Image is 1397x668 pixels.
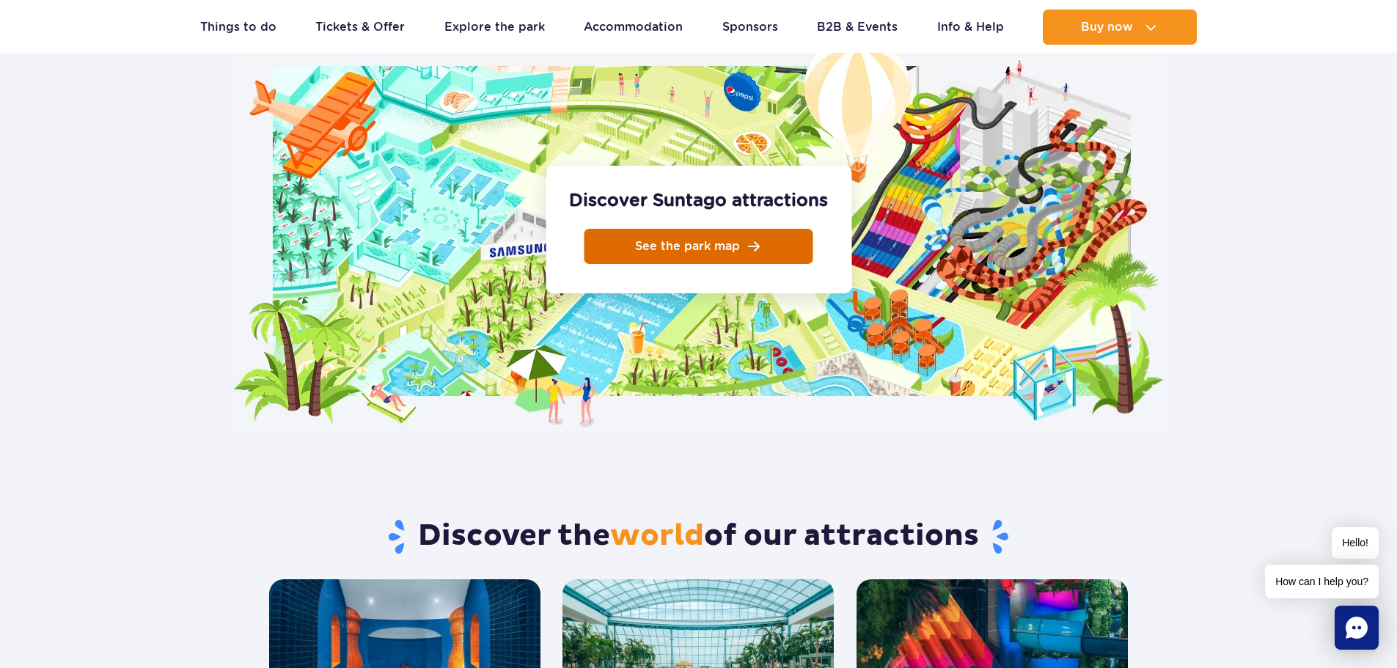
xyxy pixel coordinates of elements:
[817,10,898,45] a: B2B & Events
[269,518,1128,556] h2: Discover the of our attractions
[315,10,405,45] a: Tickets & Offer
[1335,606,1379,650] div: Chat
[937,10,1004,45] a: Info & Help
[444,10,545,45] a: Explore the park
[200,10,276,45] a: Things to do
[584,229,813,264] a: See the park map
[1265,565,1379,598] span: How can I help you?
[1081,21,1133,34] span: Buy now
[635,241,740,252] span: See the park map
[1332,527,1379,559] span: Hello!
[584,10,683,45] a: Accommodation
[1043,10,1197,45] button: Buy now
[569,189,828,211] strong: Discover Suntago attractions
[722,10,778,45] a: Sponsors
[610,518,704,554] span: world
